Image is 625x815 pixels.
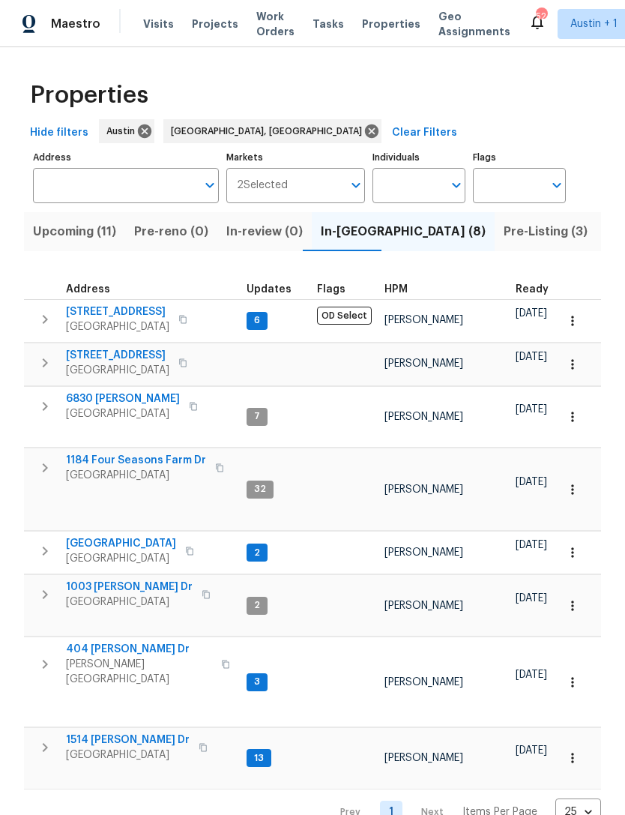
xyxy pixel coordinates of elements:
span: Address [66,284,110,295]
span: 2 Selected [237,179,288,192]
span: In-review (0) [226,221,303,242]
span: 2 [248,547,266,559]
span: [GEOGRAPHIC_DATA] [66,406,180,421]
span: [DATE] [516,404,547,415]
span: 6 [248,314,266,327]
span: OD Select [317,307,372,325]
div: Austin [99,119,154,143]
button: Open [446,175,467,196]
span: 13 [248,752,270,765]
span: Properties [30,88,148,103]
span: Properties [362,16,420,31]
span: 32 [248,483,272,496]
span: [GEOGRAPHIC_DATA] [66,536,176,551]
span: [PERSON_NAME] [384,677,463,688]
span: 1003 [PERSON_NAME] Dr [66,580,193,595]
span: [DATE] [516,540,547,550]
label: Markets [226,153,366,162]
span: [PERSON_NAME] [384,484,463,495]
span: [GEOGRAPHIC_DATA] [66,595,193,610]
span: Ready [516,284,549,295]
label: Flags [473,153,566,162]
button: Open [345,175,366,196]
span: Flags [317,284,345,295]
span: [GEOGRAPHIC_DATA] [66,551,176,566]
div: Earliest renovation start date (first business day after COE or Checkout) [516,284,562,295]
span: Projects [192,16,238,31]
span: In-[GEOGRAPHIC_DATA] (8) [321,221,486,242]
span: [PERSON_NAME] [384,753,463,763]
span: [PERSON_NAME] [384,547,463,558]
span: Upcoming (11) [33,221,116,242]
span: Austin + 1 [570,16,618,31]
span: [DATE] [516,670,547,680]
span: Pre-Listing (3) [504,221,588,242]
span: HPM [384,284,408,295]
span: Tasks [312,19,344,29]
span: 1514 [PERSON_NAME] Dr [66,733,190,748]
span: [PERSON_NAME] [384,412,463,422]
span: Pre-reno (0) [134,221,208,242]
div: 52 [536,9,546,24]
label: Individuals [372,153,465,162]
button: Open [546,175,567,196]
button: Clear Filters [386,119,463,147]
span: Austin [106,124,141,139]
span: [DATE] [516,745,547,756]
span: [DATE] [516,477,547,487]
span: [STREET_ADDRESS] [66,348,169,363]
span: 6830 [PERSON_NAME] [66,391,180,406]
span: Maestro [51,16,100,31]
span: [DATE] [516,593,547,604]
div: [GEOGRAPHIC_DATA], [GEOGRAPHIC_DATA] [163,119,381,143]
span: 2 [248,599,266,612]
span: 3 [248,676,266,688]
span: Work Orders [256,9,295,39]
span: [STREET_ADDRESS] [66,304,169,319]
button: Hide filters [24,119,94,147]
span: [PERSON_NAME] [384,601,463,611]
span: [DATE] [516,352,547,362]
span: 404 [PERSON_NAME] Dr [66,642,212,657]
span: 7 [248,410,266,423]
button: Open [199,175,220,196]
span: [PERSON_NAME] [384,358,463,369]
span: Updates [247,284,292,295]
span: [GEOGRAPHIC_DATA] [66,748,190,763]
span: Geo Assignments [438,9,510,39]
span: [PERSON_NAME][GEOGRAPHIC_DATA] [66,657,212,687]
span: [PERSON_NAME] [384,315,463,325]
label: Address [33,153,219,162]
span: [DATE] [516,308,547,319]
span: [GEOGRAPHIC_DATA], [GEOGRAPHIC_DATA] [171,124,368,139]
span: Visits [143,16,174,31]
span: Clear Filters [392,124,457,142]
span: 1184 Four Seasons Farm Dr [66,453,206,468]
span: [GEOGRAPHIC_DATA] [66,363,169,378]
span: [GEOGRAPHIC_DATA] [66,319,169,334]
span: [GEOGRAPHIC_DATA] [66,468,206,483]
span: Hide filters [30,124,88,142]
